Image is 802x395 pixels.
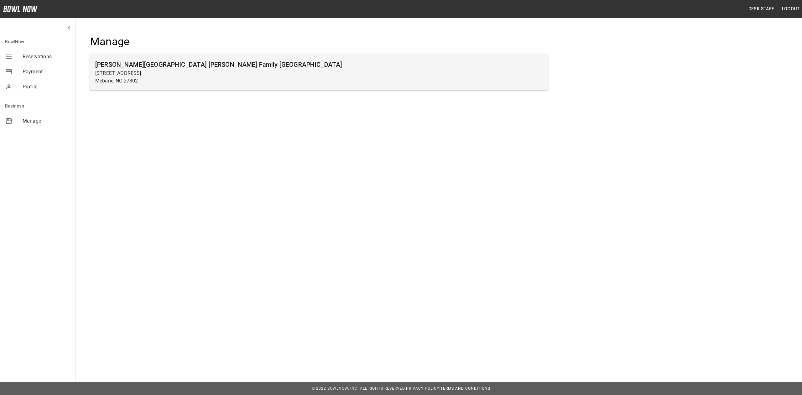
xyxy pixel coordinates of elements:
[90,35,548,48] h4: Manage
[23,117,70,125] span: Manage
[23,53,70,61] span: Reservations
[440,386,490,391] a: Terms and Conditions
[95,60,543,70] h6: [PERSON_NAME][GEOGRAPHIC_DATA] [PERSON_NAME] Family [GEOGRAPHIC_DATA]
[779,3,802,15] button: Logout
[95,70,543,77] p: [STREET_ADDRESS]
[312,386,406,391] span: © 2022 BowlNow, Inc. All Rights Reserved.
[3,6,38,12] img: logo
[95,77,543,85] p: Mebane, NC 27302
[406,386,439,391] a: Privacy Policy
[23,83,70,91] span: Profile
[23,68,70,76] span: Payment
[746,3,777,15] button: Desk Staff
